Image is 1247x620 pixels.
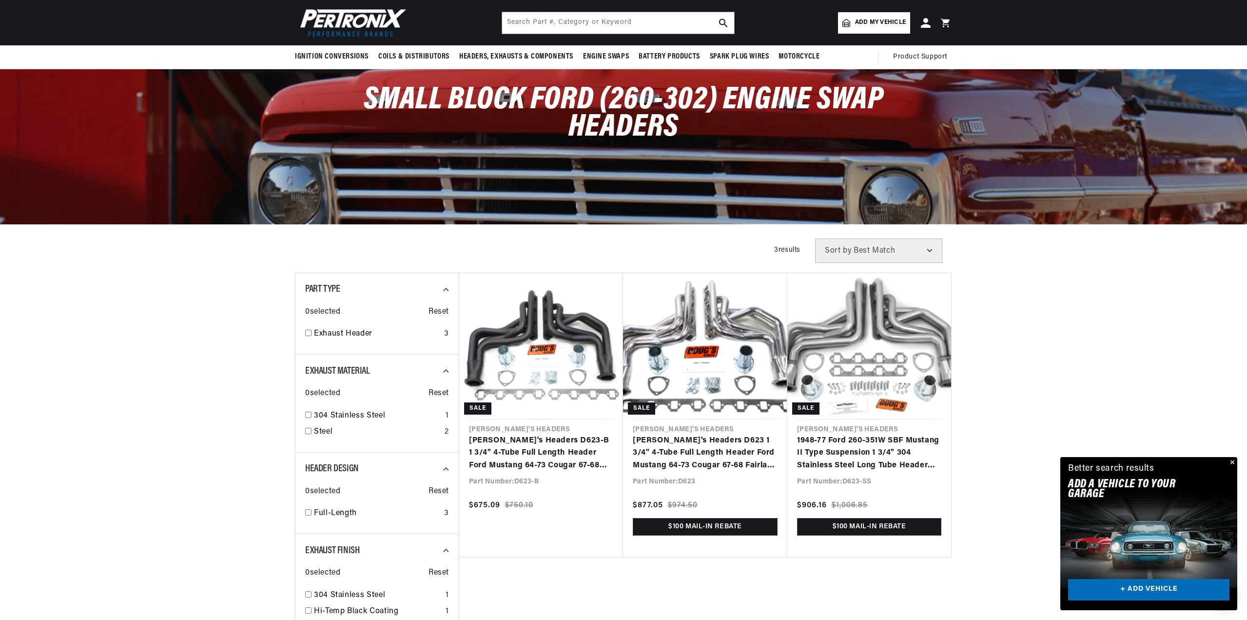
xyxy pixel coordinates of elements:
span: Battery Products [639,52,700,62]
a: 304 Stainless Steel [314,589,442,602]
summary: Engine Swaps [578,45,634,68]
span: Sort by [825,247,852,255]
summary: Motorcycle [774,45,824,68]
span: Exhaust Material [305,366,370,376]
a: 304 Stainless Steel [314,410,442,422]
div: 1 [446,410,449,422]
span: Reset [429,485,449,498]
div: 1 [446,605,449,618]
button: search button [713,12,734,34]
span: Product Support [893,52,947,62]
span: Motorcycle [779,52,819,62]
div: 2 [445,426,449,439]
span: Add my vehicle [855,18,906,27]
div: 3 [444,507,449,520]
img: Pertronix [295,6,407,40]
summary: Battery Products [634,45,705,68]
summary: Product Support [893,45,952,69]
div: Better search results [1068,462,1154,476]
span: Part Type [305,284,340,294]
span: Coils & Distributors [378,52,449,62]
span: 3 results [774,246,800,254]
a: Exhaust Header [314,328,440,340]
span: 0 selected [305,306,340,319]
a: [PERSON_NAME]'s Headers D623 1 3/4" 4-Tube Full Length Header Ford Mustang 64-73 Cougar 67-68 Fai... [633,435,778,472]
a: Full-Length [314,507,440,520]
a: 1948-77 Ford 260-351W SBF Mustang II Type Suspension 1 3/4" 304 Stainless Steel Long Tube Header ... [797,435,941,472]
div: 1 [446,589,449,602]
span: Reset [429,567,449,580]
span: 0 selected [305,567,340,580]
a: Hi-Temp Black Coating [314,605,442,618]
span: Exhaust Finish [305,546,359,556]
summary: Spark Plug Wires [705,45,774,68]
div: 3 [444,328,449,340]
summary: Coils & Distributors [373,45,454,68]
span: Engine Swaps [583,52,629,62]
span: Reset [429,387,449,400]
span: Headers, Exhausts & Components [459,52,573,62]
h2: Add A VEHICLE to your garage [1068,480,1205,500]
summary: Headers, Exhausts & Components [454,45,578,68]
a: + ADD VEHICLE [1068,579,1229,601]
span: Header Design [305,464,359,474]
span: Reset [429,306,449,319]
span: 0 selected [305,485,340,498]
a: Add my vehicle [838,12,910,34]
a: Steel [314,426,441,439]
button: Close [1226,457,1237,469]
select: Sort by [815,239,942,263]
input: Search Part #, Category or Keyword [502,12,734,34]
span: Ignition Conversions [295,52,369,62]
span: Small Block Ford (260-302) Engine Swap Headers [364,84,884,143]
span: 0 selected [305,387,340,400]
summary: Ignition Conversions [295,45,373,68]
span: Spark Plug Wires [710,52,769,62]
a: [PERSON_NAME]'s Headers D623-B 1 3/4" 4-Tube Full Length Header Ford Mustang 64-73 Cougar 67-68 F... [469,435,613,472]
